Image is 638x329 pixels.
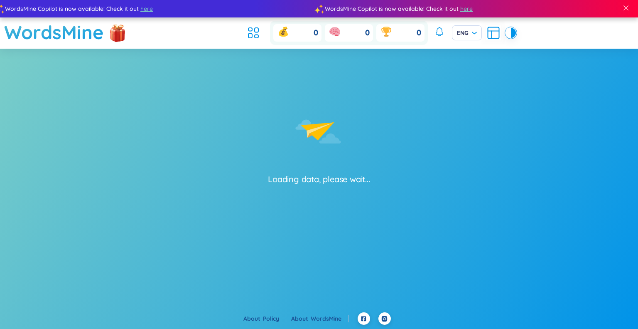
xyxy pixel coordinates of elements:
[243,314,286,323] div: About
[314,28,318,38] span: 0
[311,315,348,322] a: WordsMine
[263,315,286,322] a: Policy
[137,4,150,13] span: here
[417,28,421,38] span: 0
[365,28,370,38] span: 0
[109,21,126,46] img: flashSalesIcon.a7f4f837.png
[457,4,469,13] span: here
[291,314,348,323] div: About
[4,17,104,47] a: WordsMine
[268,173,370,185] div: Loading data, please wait...
[457,29,477,37] span: ENG
[316,4,636,13] div: WordsMine Copilot is now available! Check it out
